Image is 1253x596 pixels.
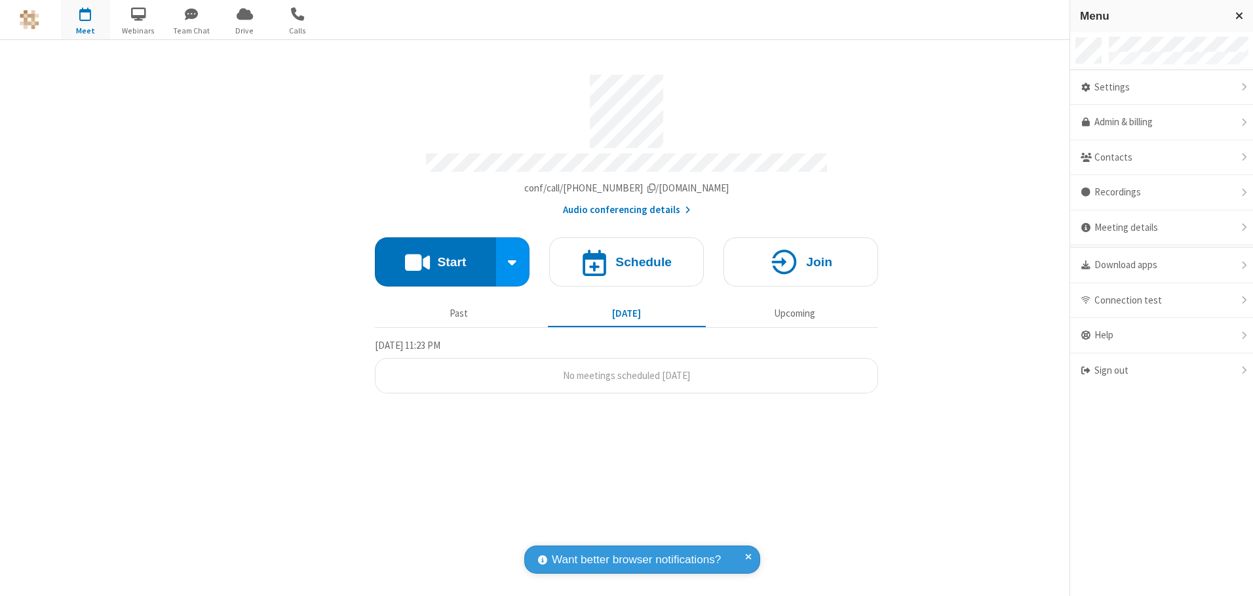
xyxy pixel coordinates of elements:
div: Start conference options [496,237,530,287]
h4: Schedule [615,256,672,268]
section: Account details [375,65,878,218]
div: Settings [1070,70,1253,106]
h4: Join [806,256,832,268]
span: No meetings scheduled [DATE] [563,369,690,382]
div: Meeting details [1070,210,1253,246]
button: Past [380,301,538,326]
h4: Start [437,256,466,268]
button: Start [375,237,496,287]
span: Meet [61,25,110,37]
a: Admin & billing [1070,105,1253,140]
span: Calls [273,25,322,37]
button: Upcoming [716,301,874,326]
div: Contacts [1070,140,1253,176]
section: Today's Meetings [375,338,878,394]
div: Help [1070,318,1253,353]
button: [DATE] [548,301,706,326]
button: Schedule [549,237,704,287]
h3: Menu [1080,10,1224,22]
button: Copy my meeting room linkCopy my meeting room link [524,181,729,196]
img: QA Selenium DO NOT DELETE OR CHANGE [20,10,39,30]
span: Want better browser notifications? [552,551,721,568]
span: Webinars [114,25,163,37]
span: [DATE] 11:23 PM [375,339,440,351]
button: Join [723,237,878,287]
span: Drive [220,25,269,37]
span: Team Chat [167,25,216,37]
div: Download apps [1070,248,1253,283]
div: Recordings [1070,175,1253,210]
span: Copy my meeting room link [524,182,729,194]
div: Connection test [1070,283,1253,319]
div: Sign out [1070,353,1253,388]
button: Audio conferencing details [563,203,691,218]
